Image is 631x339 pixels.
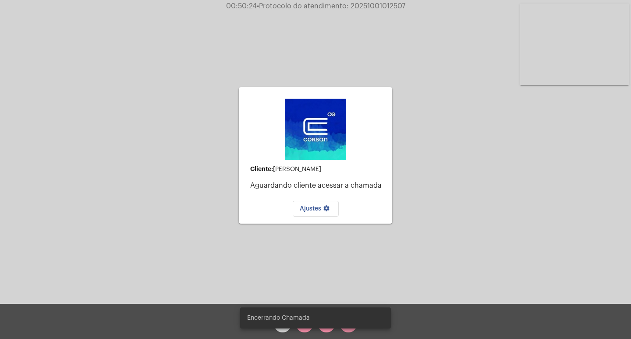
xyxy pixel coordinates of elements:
[247,314,310,322] span: Encerrando Chamada
[226,3,257,10] span: 00:50:24
[250,166,273,172] strong: Cliente:
[321,205,332,215] mat-icon: settings
[293,201,339,217] button: Ajustes
[257,3,259,10] span: •
[250,166,385,173] div: [PERSON_NAME]
[285,99,346,160] img: d4669ae0-8c07-2337-4f67-34b0df7f5ae4.jpeg
[257,3,405,10] span: Protocolo do atendimento: 20251001012507
[250,182,385,189] p: Aguardando cliente acessar a chamada
[300,206,332,212] span: Ajustes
